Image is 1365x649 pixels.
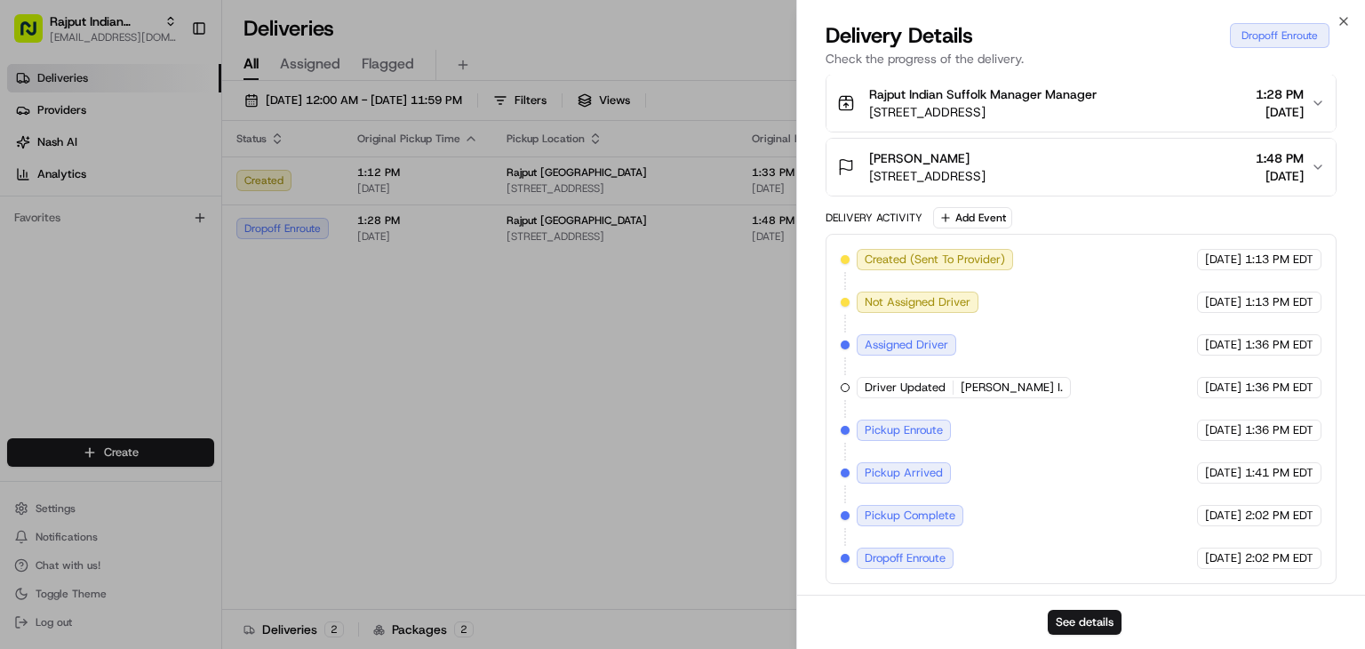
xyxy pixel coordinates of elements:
span: 2:02 PM EDT [1245,550,1313,566]
span: Knowledge Base [36,397,136,414]
img: 1736555255976-a54dd68f-1ca7-489b-9aae-adbdc363a1c4 [36,276,50,290]
span: [DATE] [1205,380,1241,396]
span: [DATE] [1205,294,1241,310]
a: 💻API Documentation [143,389,292,421]
span: [STREET_ADDRESS] [869,103,1097,121]
button: See all [275,227,323,248]
span: [DATE] [1256,167,1304,185]
span: [STREET_ADDRESS] [869,167,986,185]
button: See details [1048,610,1122,635]
span: Delivery Details [826,21,973,50]
div: Delivery Activity [826,211,922,225]
span: [DATE] [1256,103,1304,121]
span: 1:36 PM EDT [1245,422,1313,438]
span: Pickup Arrived [865,465,943,481]
img: Liam S. [18,258,46,286]
span: 1:36 PM EDT [1245,380,1313,396]
span: Not Assigned Driver [865,294,970,310]
span: 1:41 PM EDT [1245,465,1313,481]
p: Check the progress of the delivery. [826,50,1337,68]
span: Driver Updated [865,380,946,396]
span: • [148,275,154,289]
input: Clear [46,114,293,132]
div: 💻 [150,398,164,413]
img: 5e9a9d7314ff4150bce227a61376b483.jpg [37,169,69,201]
span: [DATE] [1205,550,1241,566]
img: Nash [18,17,53,52]
span: 1:36 PM EDT [1245,337,1313,353]
div: Start new chat [80,169,291,187]
span: [DATE] [1205,337,1241,353]
div: Past conversations [18,230,119,244]
span: [DATE] [1205,465,1241,481]
span: 1:48 PM [1256,149,1304,167]
button: [PERSON_NAME][STREET_ADDRESS]1:48 PM[DATE] [826,139,1336,196]
span: Pylon [177,440,215,453]
span: Assigned Driver [865,337,948,353]
button: Start new chat [302,174,323,196]
span: [PERSON_NAME] I. [961,380,1063,396]
div: 📗 [18,398,32,413]
span: [DATE] [1205,422,1241,438]
span: [PERSON_NAME] [55,275,144,289]
span: 2:02 PM EDT [1245,508,1313,524]
span: [DATE] [1205,508,1241,524]
span: [DATE] [157,275,194,289]
span: [DATE] [68,323,105,337]
span: [DATE] [1205,252,1241,268]
p: Welcome 👋 [18,70,323,99]
a: Powered byPylon [125,439,215,453]
span: [PERSON_NAME] [869,149,970,167]
span: Pickup Enroute [865,422,943,438]
span: 1:13 PM EDT [1245,294,1313,310]
a: 📗Knowledge Base [11,389,143,421]
span: Rajput Indian Suffolk Manager Manager [869,85,1097,103]
button: Rajput Indian Suffolk Manager Manager[STREET_ADDRESS]1:28 PM[DATE] [826,75,1336,132]
span: API Documentation [168,397,285,414]
span: Created (Sent To Provider) [865,252,1005,268]
button: Add Event [933,207,1012,228]
span: Pickup Complete [865,508,955,524]
span: Dropoff Enroute [865,550,946,566]
span: 1:13 PM EDT [1245,252,1313,268]
img: 1736555255976-a54dd68f-1ca7-489b-9aae-adbdc363a1c4 [18,169,50,201]
span: 1:28 PM [1256,85,1304,103]
span: • [59,323,65,337]
div: We're available if you need us! [80,187,244,201]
